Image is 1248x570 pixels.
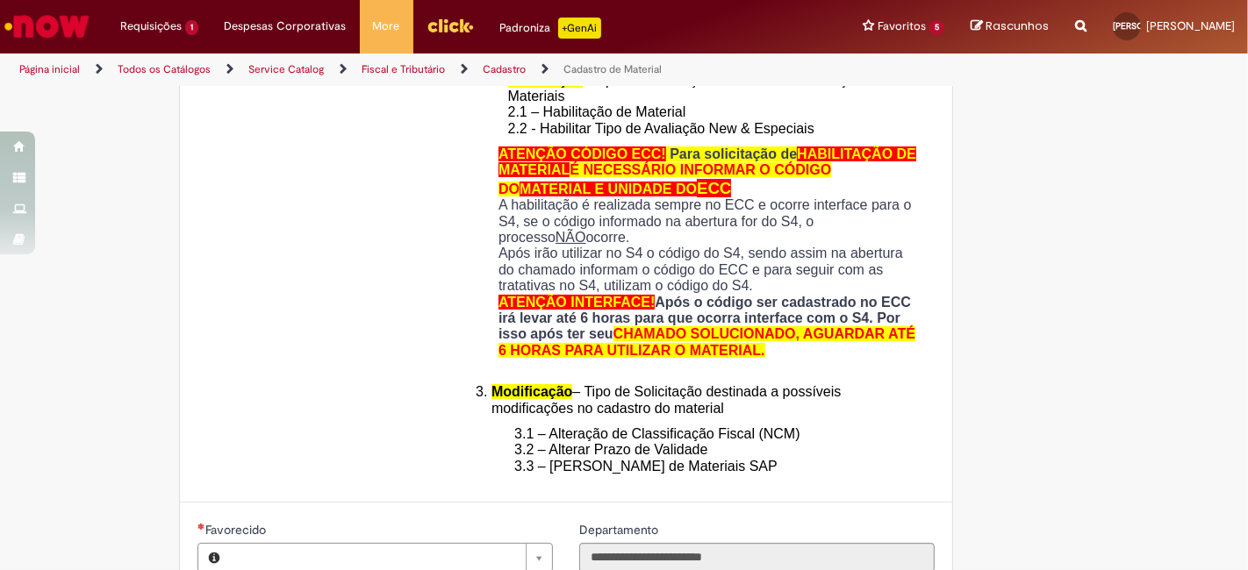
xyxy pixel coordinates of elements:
span: Favoritos [878,18,926,35]
div: Padroniza [500,18,601,39]
u: NÃO [556,230,586,245]
span: Despesas Corporativas [225,18,347,35]
span: 5 [929,20,944,35]
a: Página inicial [19,62,80,76]
span: 1 [185,20,198,35]
span: Requisições [120,18,182,35]
span: ATENÇÃO INTERFACE! [498,295,655,310]
span: MATERIAL E UNIDADE DO [520,182,697,196]
p: Após irão utilizar no S4 o código do S4, sendo assim na abertura do chamado informam o código do ... [498,246,922,294]
a: Fiscal e Tributário [362,62,445,76]
img: ServiceNow [2,9,92,44]
li: – Tipo de Solicitação destinada a possíveis modificações no cadastro do material [491,384,922,417]
span: HABILITAÇÃO DE MATERIAL [498,146,916,177]
span: Necessários [197,523,205,530]
p: +GenAi [558,18,601,39]
span: More [373,18,400,35]
a: Cadastro [483,62,526,76]
strong: Após o código ser cadastrado no ECC irá levar até 6 horas para que ocorra interface com o S4. Por... [498,295,915,358]
a: Cadastro de Material [563,62,662,76]
span: É NECESSÁRIO INFORMAR O CÓDIGO DO [498,162,831,196]
span: 3.1 – Alteração de Classificação Fiscal (NCM) 3.2 – Alterar Prazo de Validade 3.3 – [PERSON_NAME]... [514,426,800,474]
span: – Tipo de Solicitação destinada a Habilitação dos Materiais 2.1 – Habilitação de Material 2.2 - H... [508,73,889,136]
a: Rascunhos [971,18,1049,35]
span: [PERSON_NAME] [1113,20,1181,32]
span: Necessários - Favorecido [205,522,269,538]
label: Somente leitura - Departamento [579,521,662,538]
ul: Trilhas de página [13,53,819,86]
a: Todos os Catálogos [118,62,211,76]
p: A habilitação é realizada sempre no ECC e ocorre interface para o S4, se o código informado na ab... [498,197,922,246]
span: ECC [697,179,731,197]
span: Rascunhos [986,18,1049,34]
img: click_logo_yellow_360x200.png [427,12,474,39]
span: Habilitação [508,73,583,88]
a: Service Catalog [248,62,324,76]
span: ATENÇÃO CÓDIGO ECC! [498,146,666,161]
span: Para solicitação de [670,146,797,161]
span: Modificação [491,384,572,399]
span: CHAMADO SOLUCIONADO, AGUARDAR ATÉ 6 HORAS PARA UTILIZAR O MATERIAL. [498,326,915,357]
span: [PERSON_NAME] [1146,18,1235,33]
span: Somente leitura - Departamento [579,522,662,538]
